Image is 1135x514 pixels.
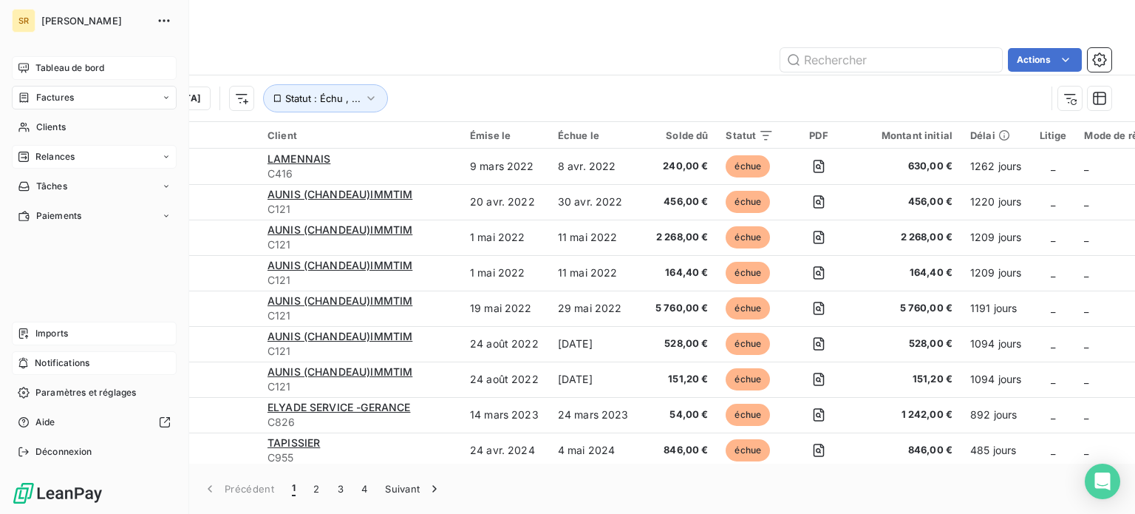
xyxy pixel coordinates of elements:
span: _ [1051,160,1055,172]
span: 5 760,00 € [864,301,952,316]
span: échue [726,439,770,461]
span: échue [726,226,770,248]
td: 11 mai 2022 [549,220,638,255]
span: _ [1051,266,1055,279]
span: 846,00 € [647,443,709,458]
button: Précédent [194,473,283,504]
td: 14 mars 2023 [461,397,549,433]
span: 2 268,00 € [647,230,709,245]
span: _ [1084,408,1088,421]
a: Factures [12,86,177,109]
div: Émise le [470,129,540,141]
span: 240,00 € [647,159,709,174]
span: Notifications [35,356,89,370]
span: C121 [267,202,452,217]
td: 1 mai 2022 [461,255,549,291]
span: ELYADE SERVICE -GERANCE [267,401,410,413]
span: C121 [267,308,452,323]
span: Tableau de bord [35,61,104,75]
div: Open Intercom Messenger [1085,464,1120,499]
span: échue [726,191,770,213]
span: 528,00 € [647,337,709,351]
button: Statut : Échu , ... [263,84,388,112]
span: C121 [267,379,452,394]
span: AUNIS (CHANDEAU)IMMTIM [267,330,412,342]
div: SR [12,9,35,33]
td: 24 août 2022 [461,362,549,397]
span: _ [1051,231,1055,243]
td: 29 mai 2022 [549,291,638,326]
span: échue [726,297,770,319]
a: Tableau de bord [12,56,177,80]
a: Aide [12,410,177,434]
span: Déconnexion [35,445,92,459]
a: Relances [12,145,177,169]
img: Logo LeanPay [12,481,103,505]
td: 24 mars 2023 [549,397,638,433]
td: 1 mai 2022 [461,220,549,255]
span: Aide [35,416,55,429]
td: 8 avr. 2022 [549,149,638,184]
td: 19 mai 2022 [461,291,549,326]
span: _ [1084,373,1088,385]
span: 456,00 € [647,195,709,209]
button: 3 [329,473,352,504]
div: Délai [970,129,1022,141]
span: _ [1084,444,1088,456]
div: Échue le [558,129,629,141]
span: 151,20 € [864,372,952,387]
span: 54,00 € [647,408,709,422]
td: 4 mai 2024 [549,433,638,468]
span: AUNIS (CHANDEAU)IMMTIM [267,188,412,200]
span: LAMENNAIS [267,152,330,165]
span: Paramètres et réglages [35,386,136,399]
div: Statut [726,129,774,141]
span: _ [1051,337,1055,350]
span: Clients [36,121,66,134]
span: 456,00 € [864,195,952,209]
span: _ [1084,302,1088,314]
td: 24 avr. 2024 [461,433,549,468]
button: 2 [304,473,328,504]
span: 164,40 € [864,266,952,280]
div: Solde dû [647,129,709,141]
a: Paramètres et réglages [12,381,177,405]
td: 1094 jours [961,362,1031,397]
span: 2 268,00 € [864,230,952,245]
span: AUNIS (CHANDEAU)IMMTIM [267,259,412,271]
td: 1220 jours [961,184,1031,220]
a: Clients [12,115,177,139]
span: Tâches [36,180,67,193]
input: Rechercher [780,48,1002,72]
span: échue [726,404,770,426]
span: Paiements [36,209,81,223]
span: C955 [267,450,452,465]
span: C121 [267,273,452,288]
span: Relances [35,150,75,163]
span: _ [1051,408,1055,421]
span: 151,20 € [647,372,709,387]
div: Litige [1040,129,1067,141]
span: _ [1051,444,1055,456]
button: Suivant [376,473,451,504]
span: 1 [292,481,296,496]
span: _ [1084,160,1088,172]
span: _ [1051,302,1055,314]
td: 9 mars 2022 [461,149,549,184]
span: _ [1051,373,1055,385]
span: 5 760,00 € [647,301,709,316]
button: Actions [1008,48,1082,72]
div: Montant initial [864,129,952,141]
span: échue [726,333,770,355]
span: TAPISSIER [267,436,320,449]
span: 1 242,00 € [864,408,952,422]
td: 20 avr. 2022 [461,184,549,220]
td: 11 mai 2022 [549,255,638,291]
a: Tâches [12,175,177,198]
td: 1191 jours [961,291,1031,326]
span: _ [1084,337,1088,350]
span: _ [1084,266,1088,279]
span: 630,00 € [864,159,952,174]
td: 1262 jours [961,149,1031,184]
a: Imports [12,322,177,345]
